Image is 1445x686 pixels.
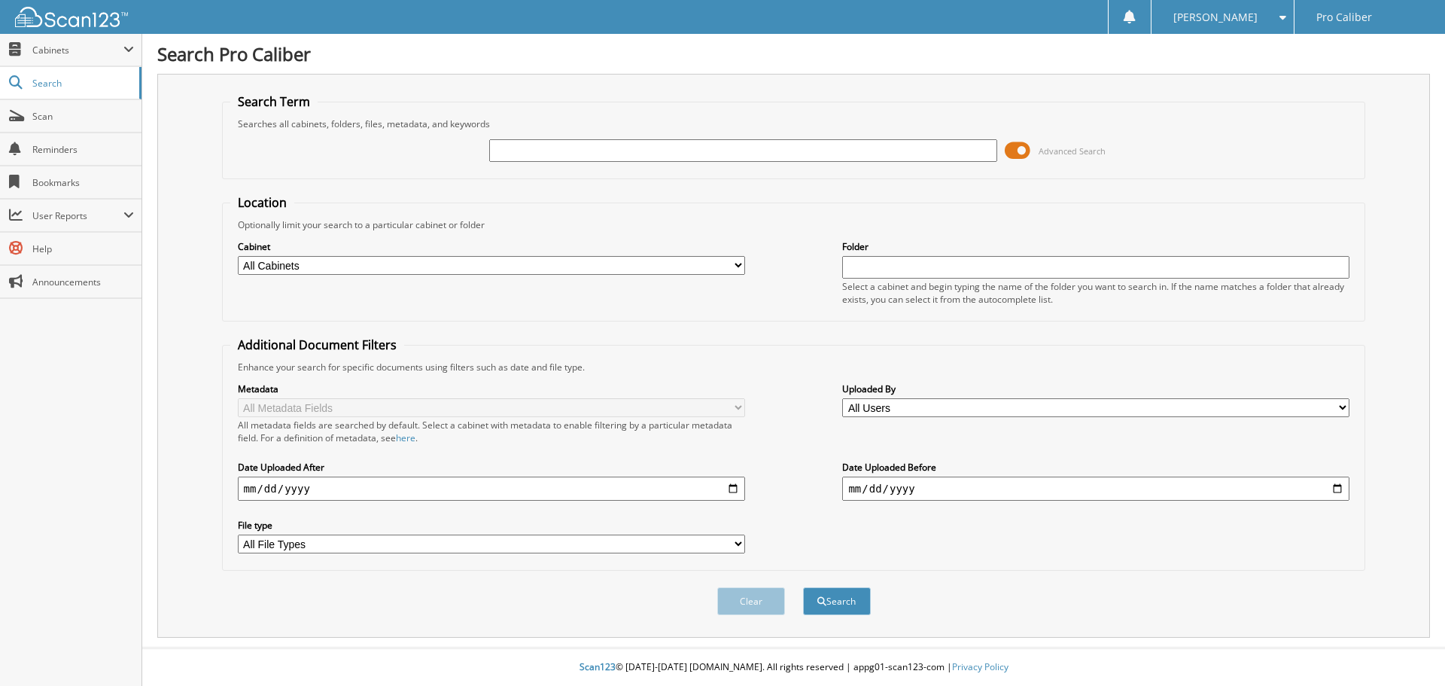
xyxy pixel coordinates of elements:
[1039,145,1106,157] span: Advanced Search
[952,660,1008,673] a: Privacy Policy
[230,93,318,110] legend: Search Term
[238,477,745,501] input: start
[842,240,1349,253] label: Folder
[32,276,134,288] span: Announcements
[230,337,404,353] legend: Additional Document Filters
[238,519,745,532] label: File type
[32,143,134,156] span: Reminders
[717,587,785,615] button: Clear
[230,361,1358,373] div: Enhance your search for specific documents using filters such as date and file type.
[238,240,745,253] label: Cabinet
[15,7,128,27] img: scan123-logo-white.svg
[32,209,123,222] span: User Reports
[32,77,132,90] span: Search
[238,383,745,395] label: Metadata
[32,110,134,123] span: Scan
[803,587,871,615] button: Search
[842,280,1349,306] div: Select a cabinet and begin typing the name of the folder you want to search in. If the name match...
[157,41,1430,66] h1: Search Pro Caliber
[396,431,415,444] a: here
[1173,13,1258,22] span: [PERSON_NAME]
[32,242,134,255] span: Help
[142,649,1445,686] div: © [DATE]-[DATE] [DOMAIN_NAME]. All rights reserved | appg01-scan123-com |
[842,461,1349,474] label: Date Uploaded Before
[32,176,134,189] span: Bookmarks
[238,419,745,444] div: All metadata fields are searched by default. Select a cabinet with metadata to enable filtering b...
[842,477,1349,501] input: end
[238,461,745,474] label: Date Uploaded After
[580,660,616,673] span: Scan123
[842,383,1349,395] label: Uploaded By
[230,194,294,211] legend: Location
[32,44,123,56] span: Cabinets
[230,218,1358,231] div: Optionally limit your search to a particular cabinet or folder
[1316,13,1372,22] span: Pro Caliber
[230,117,1358,130] div: Searches all cabinets, folders, files, metadata, and keywords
